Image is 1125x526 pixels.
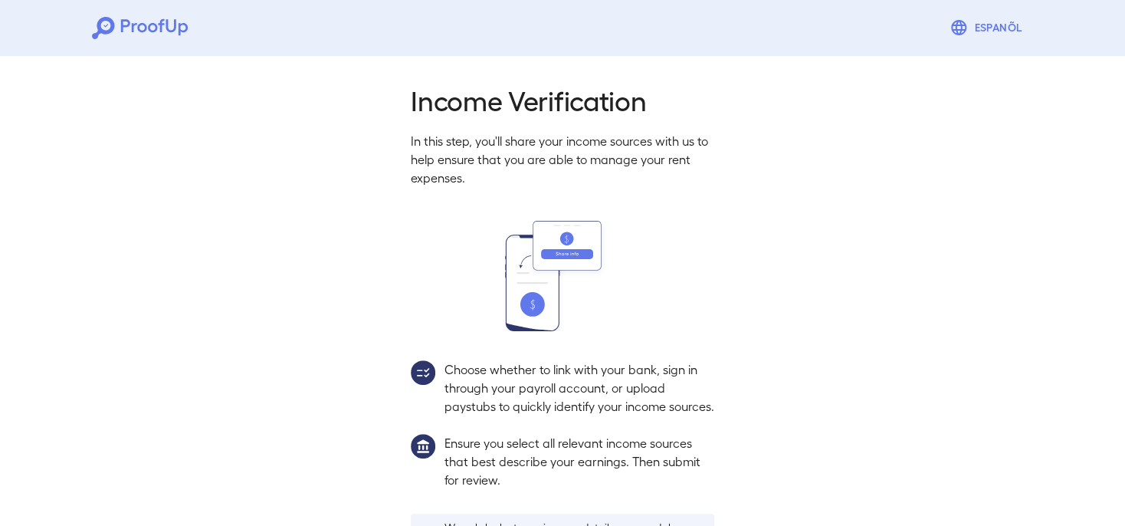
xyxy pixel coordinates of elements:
[444,360,714,416] p: Choose whether to link with your bank, sign in through your payroll account, or upload paystubs t...
[943,12,1033,43] button: Espanõl
[411,83,714,117] h2: Income Verification
[411,132,714,187] p: In this step, you'll share your income sources with us to help ensure that you are able to manage...
[411,434,435,459] img: group1.svg
[411,360,435,385] img: group2.svg
[505,221,620,331] img: transfer_money.svg
[444,434,714,489] p: Ensure you select all relevant income sources that best describe your earnings. Then submit for r...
